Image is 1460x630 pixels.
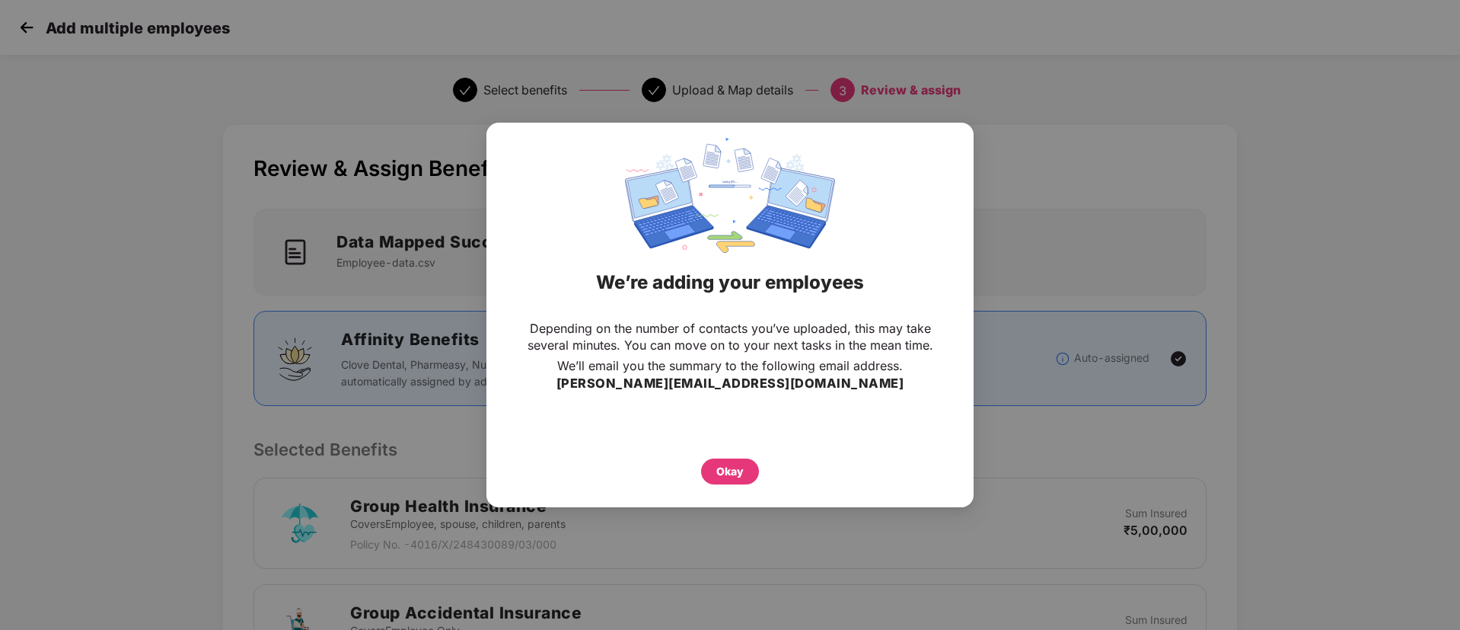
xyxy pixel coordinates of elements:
p: We’ll email you the summary to the following email address. [557,357,903,374]
p: Depending on the number of contacts you’ve uploaded, this may take several minutes. You can move ... [517,320,943,353]
h3: [PERSON_NAME][EMAIL_ADDRESS][DOMAIN_NAME] [556,374,904,394]
div: We’re adding your employees [505,253,955,312]
img: svg+xml;base64,PHN2ZyBpZD0iRGF0YV9zeW5jaW5nIiB4bWxucz0iaHR0cDovL3d3dy53My5vcmcvMjAwMC9zdmciIHdpZH... [625,138,835,253]
div: Okay [716,463,744,480]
